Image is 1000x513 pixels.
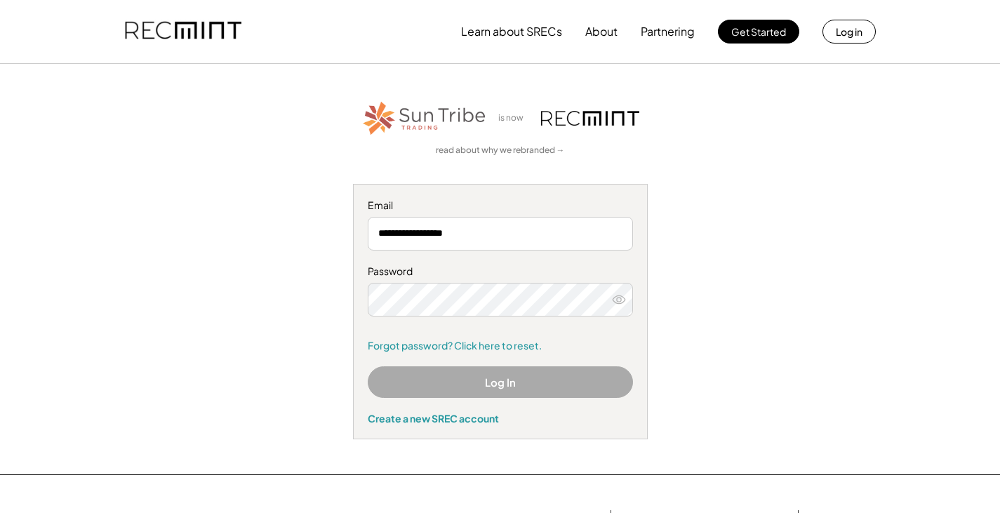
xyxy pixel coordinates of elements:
[461,18,562,46] button: Learn about SRECs
[125,8,241,55] img: recmint-logotype%403x.png
[361,99,488,138] img: STT_Horizontal_Logo%2B-%2BColor.png
[585,18,618,46] button: About
[368,199,633,213] div: Email
[368,339,633,353] a: Forgot password? Click here to reset.
[368,265,633,279] div: Password
[718,20,799,44] button: Get Started
[368,366,633,398] button: Log In
[495,112,534,124] div: is now
[822,20,876,44] button: Log in
[541,111,639,126] img: recmint-logotype%403x.png
[368,412,633,425] div: Create a new SREC account
[641,18,695,46] button: Partnering
[436,145,565,156] a: read about why we rebranded →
